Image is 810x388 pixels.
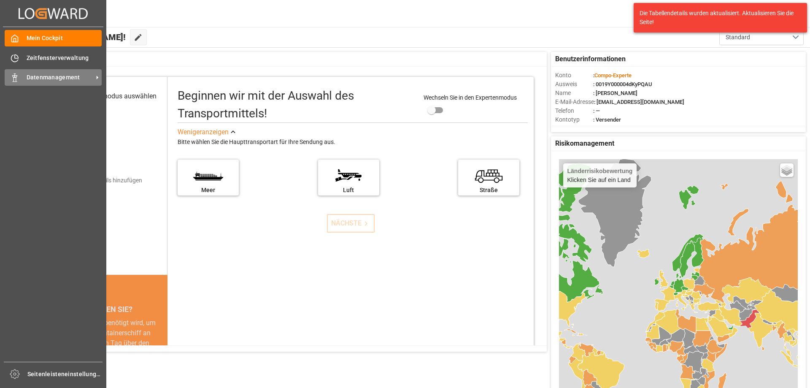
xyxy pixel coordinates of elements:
[593,108,600,114] font: : —
[593,90,637,96] font: : [PERSON_NAME]
[331,219,362,227] font: NÄCHSTE
[555,90,571,96] font: Name
[424,94,517,101] font: Wechseln Sie in den Expertenmodus
[343,187,354,193] font: Luft
[27,371,103,377] font: Seitenleisteneinstellungen
[178,138,335,145] font: Bitte wählen Sie die Haupttransportart für Ihre Sendung aus.
[780,163,794,177] a: Ebenen
[555,98,594,105] font: E-Mail-Adresse
[567,176,631,183] font: Klicken Sie auf ein Land
[35,32,126,42] font: Hallo [PERSON_NAME]!
[719,29,804,45] button: Menü öffnen
[72,177,142,184] font: Versanddetails hinzufügen
[202,128,229,136] font: anzeigen
[201,187,215,193] font: Meer
[178,89,354,120] font: Beginnen wir mit der Auswahl des Transportmittels!
[594,72,632,79] font: Compo-Experte
[594,99,684,105] font: : [EMAIL_ADDRESS][DOMAIN_NAME]
[555,55,626,63] font: Benutzerinformationen
[5,49,102,66] a: Zeitfensterverwaltung
[555,72,571,79] font: Konto
[327,214,375,233] button: NÄCHSTE
[555,81,577,87] font: Ausweis
[726,34,750,41] font: Standard
[555,139,614,147] font: Risikomanagement
[567,168,633,174] font: Länderrisikobewertung
[178,87,415,122] div: Beginnen wir mit der Auswahl des Transportmittels!
[178,128,202,136] font: Weniger
[480,187,498,193] font: Straße
[81,305,132,314] font: WUSSTEN SIE?
[555,116,580,123] font: Kontotyp
[593,72,594,79] font: :
[73,92,157,100] font: Transportmodus auswählen
[593,81,652,87] font: : 0019Y000004dKyPQAU
[555,107,574,114] font: Telefon
[5,30,102,46] a: Mein Cockpit
[27,74,80,81] font: Datenmanagement
[593,117,621,123] font: : Versender
[640,10,794,25] font: Die Tabellendetails wurden aktualisiert. Aktualisieren Sie die Seite!
[27,54,89,61] font: Zeitfensterverwaltung
[27,35,63,41] font: Mein Cockpit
